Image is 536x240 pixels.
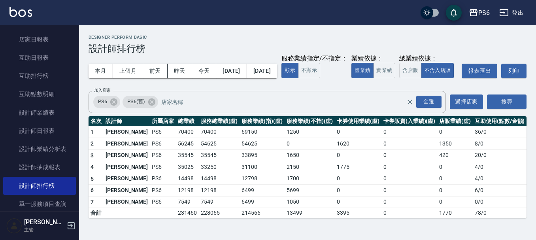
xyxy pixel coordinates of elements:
[3,158,76,176] a: 設計師抽成報表
[3,30,76,49] a: 店家日報表
[450,94,483,109] button: 選擇店家
[199,208,240,218] td: 228065
[94,87,111,93] label: 加入店家
[240,173,285,185] td: 12798
[437,138,473,150] td: 1350
[487,94,527,109] button: 搜尋
[176,208,199,218] td: 231460
[104,126,150,138] td: [PERSON_NAME]
[89,43,527,54] h3: 設計師排行榜
[104,149,150,161] td: [PERSON_NAME]
[381,161,437,173] td: 0
[24,226,64,233] p: 主管
[123,96,158,108] div: PS6(舊)
[176,161,199,173] td: 35025
[335,196,381,208] td: 0
[89,116,527,219] table: a dense table
[478,8,490,18] div: PS6
[240,208,285,218] td: 214566
[381,185,437,197] td: 0
[285,185,335,197] td: 5699
[335,185,381,197] td: 0
[150,196,176,208] td: PS6
[335,208,381,218] td: 3395
[416,96,442,108] div: 全選
[192,64,217,78] button: 今天
[399,55,458,63] div: 總業績依據：
[89,116,104,127] th: 名次
[281,55,347,63] div: 服務業績指定/不指定：
[104,116,150,127] th: 設計師
[89,35,527,40] h2: Designer Perform Basic
[399,63,421,78] button: 含店販
[421,63,454,78] button: 不含入店販
[446,5,462,21] button: save
[3,67,76,85] a: 互助排行榜
[3,104,76,122] a: 設計師業績表
[3,177,76,195] a: 設計師排行榜
[335,161,381,173] td: 1775
[168,64,192,78] button: 昨天
[240,149,285,161] td: 33895
[199,161,240,173] td: 33250
[335,116,381,127] th: 卡券使用業績(虛)
[91,187,94,193] span: 6
[150,173,176,185] td: PS6
[199,126,240,138] td: 70400
[473,138,527,150] td: 8 / 0
[381,116,437,127] th: 卡券販賣(入業績)(虛)
[199,185,240,197] td: 12198
[240,196,285,208] td: 6499
[473,185,527,197] td: 6 / 0
[404,96,415,108] button: Clear
[240,126,285,138] td: 69150
[150,138,176,150] td: PS6
[3,49,76,67] a: 互助日報表
[335,173,381,185] td: 0
[91,152,94,159] span: 3
[473,161,527,173] td: 4 / 0
[3,195,76,213] a: 單一服務項目查詢
[415,94,443,110] button: Open
[473,116,527,127] th: 互助使用(點數/金額)
[285,149,335,161] td: 1650
[199,173,240,185] td: 14498
[104,138,150,150] td: [PERSON_NAME]
[473,173,527,185] td: 4 / 0
[240,138,285,150] td: 54625
[89,208,104,218] td: 合計
[176,138,199,150] td: 56245
[437,185,473,197] td: 0
[176,173,199,185] td: 14498
[240,116,285,127] th: 服務業績(指)(虛)
[285,161,335,173] td: 2150
[298,63,320,78] button: 不顯示
[437,161,473,173] td: 0
[176,116,199,127] th: 總業績
[199,138,240,150] td: 54625
[91,199,94,205] span: 7
[501,64,527,78] button: 列印
[381,196,437,208] td: 0
[381,173,437,185] td: 0
[285,208,335,218] td: 13499
[437,116,473,127] th: 店販業績(虛)
[176,126,199,138] td: 70400
[381,149,437,161] td: 0
[199,149,240,161] td: 35545
[437,173,473,185] td: 0
[6,218,22,234] img: Person
[93,96,120,108] div: PS6
[89,64,113,78] button: 本月
[381,126,437,138] td: 0
[462,64,497,78] a: 報表匯出
[150,126,176,138] td: PS6
[466,5,493,21] button: PS6
[216,64,247,78] button: [DATE]
[351,63,374,78] button: 虛業績
[104,173,150,185] td: [PERSON_NAME]
[496,6,527,20] button: 登出
[123,98,150,106] span: PS6(舊)
[335,126,381,138] td: 0
[199,196,240,208] td: 7549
